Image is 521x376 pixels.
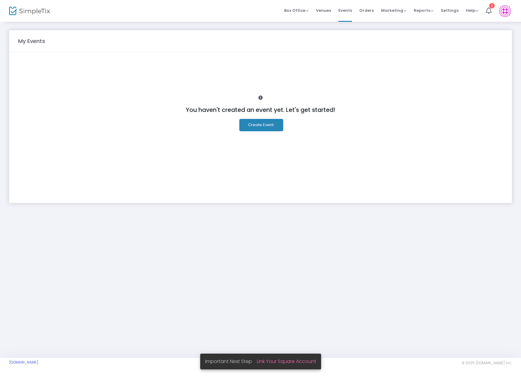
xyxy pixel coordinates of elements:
[205,358,257,365] span: Important Next Step
[9,30,512,52] m-panel-header: My Events
[257,358,316,365] a: Link Your Square Account
[462,361,512,365] span: © 2025 [DOMAIN_NAME] Inc.
[9,360,38,365] a: [DOMAIN_NAME]
[489,3,495,8] div: 1
[381,8,407,13] span: Marketing
[239,119,283,131] button: Create Event.
[21,106,500,113] h4: You haven't created an event yet. Let's get started!
[338,3,352,18] span: Events
[316,3,331,18] span: Venues
[441,3,459,18] span: Settings
[414,8,433,13] span: Reports
[15,37,48,45] m-panel-title: My Events
[359,3,374,18] span: Orders
[284,8,309,13] span: Box Office
[466,8,479,13] span: Help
